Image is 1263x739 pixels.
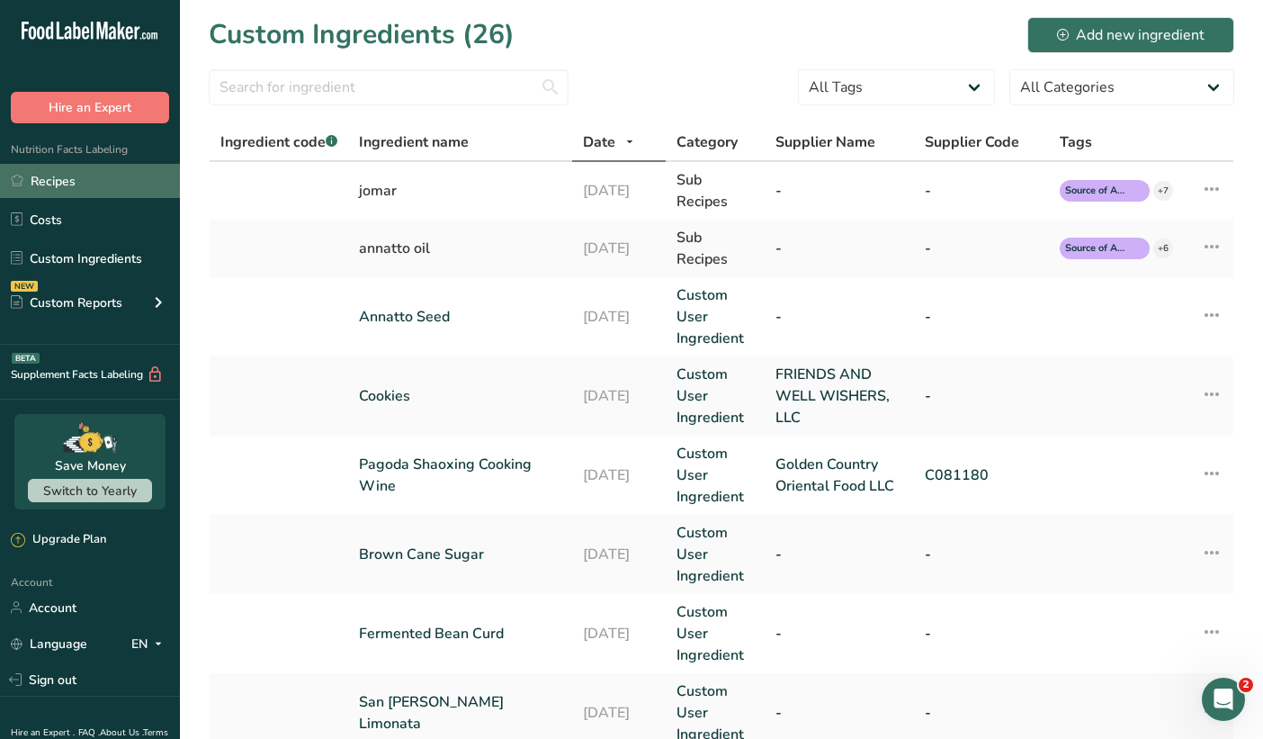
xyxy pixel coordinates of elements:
[1202,678,1245,721] iframe: Intercom live chat
[209,69,569,105] input: Search for ingredient
[775,454,903,497] a: Golden Country Oriental Food LLC
[11,726,75,739] a: Hire an Expert .
[359,623,561,644] a: Fermented Bean Curd
[775,238,903,259] div: -
[925,306,1039,328] a: -
[676,284,754,349] a: Custom User Ingredient
[1065,184,1128,199] span: Source of Antioxidants
[676,522,754,587] a: Custom User Ingredient
[583,238,655,259] div: [DATE]
[78,726,100,739] a: FAQ .
[925,180,1039,202] div: -
[1027,17,1234,53] button: Add new ingredient
[676,169,754,212] div: Sub Recipes
[583,464,655,486] a: [DATE]
[925,702,1039,724] a: -
[925,544,1039,565] a: -
[583,306,655,328] a: [DATE]
[359,544,561,565] a: Brown Cane Sugar
[28,479,152,502] button: Switch to Yearly
[925,623,1039,644] a: -
[359,131,469,153] span: Ingredient name
[1065,241,1128,257] span: Source of Antioxidants
[131,633,169,654] div: EN
[775,131,875,153] span: Supplier Name
[775,702,903,724] a: -
[925,385,1039,407] a: -
[359,238,561,259] div: annatto oil
[11,293,122,312] div: Custom Reports
[359,454,561,497] a: Pagoda Shaoxing Cooking Wine
[11,531,106,549] div: Upgrade Plan
[55,456,126,475] div: Save Money
[359,385,561,407] a: Cookies
[583,180,655,202] div: [DATE]
[583,702,655,724] a: [DATE]
[359,306,561,328] a: Annatto Seed
[43,482,137,500] span: Switch to Yearly
[220,132,337,152] span: Ingredient code
[583,131,615,153] span: Date
[11,281,38,292] div: NEW
[1153,181,1173,201] div: +7
[676,443,754,508] a: Custom User Ingredient
[775,544,903,565] a: -
[1153,239,1173,258] div: +6
[583,623,655,644] a: [DATE]
[209,14,515,55] h1: Custom Ingredients (26)
[676,364,754,428] a: Custom User Ingredient
[11,92,169,123] button: Hire an Expert
[359,691,561,734] a: San [PERSON_NAME] Limonata
[583,544,655,565] a: [DATE]
[12,353,40,364] div: BETA
[676,131,738,153] span: Category
[11,628,87,660] a: Language
[925,464,1039,486] a: C081180
[100,726,143,739] a: About Us .
[583,385,655,407] a: [DATE]
[775,623,903,644] a: -
[1060,131,1092,153] span: Tags
[775,364,903,428] a: FRIENDS AND WELL WISHERS, LLC
[676,227,754,270] div: Sub Recipes
[775,180,903,202] div: -
[775,306,903,328] a: -
[925,238,1039,259] div: -
[676,601,754,666] a: Custom User Ingredient
[1057,24,1205,46] div: Add new ingredient
[925,131,1019,153] span: Supplier Code
[359,180,561,202] div: jomar
[1239,678,1253,692] span: 2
